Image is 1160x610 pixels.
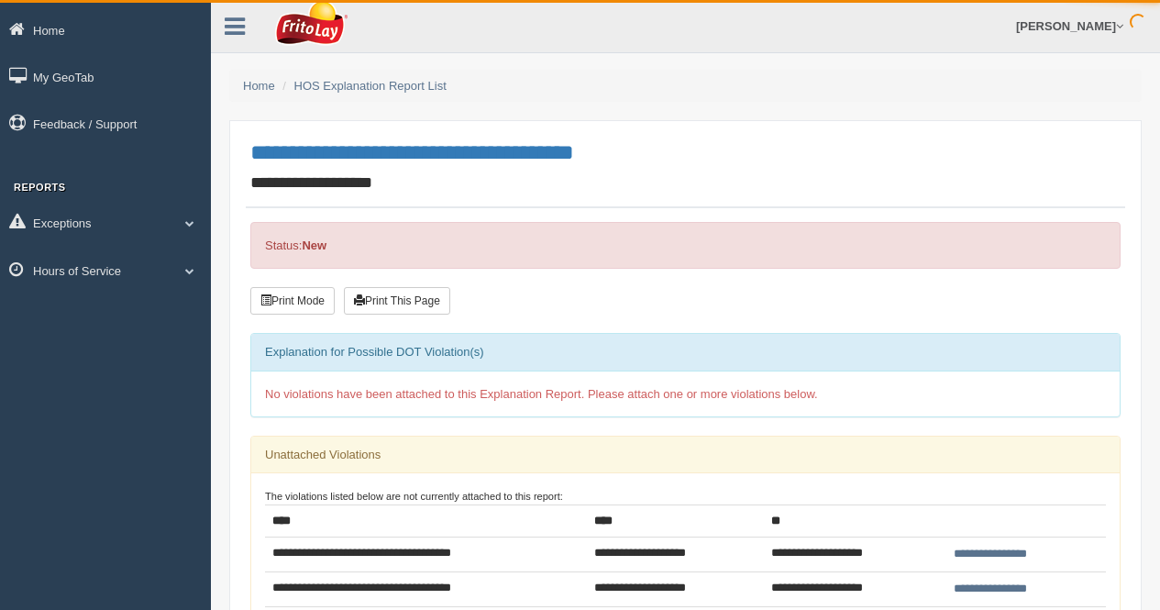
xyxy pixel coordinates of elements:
span: No violations have been attached to this Explanation Report. Please attach one or more violations... [265,387,818,401]
a: HOS Explanation Report List [294,79,447,93]
div: Explanation for Possible DOT Violation(s) [251,334,1120,371]
button: Print Mode [250,287,335,315]
button: Print This Page [344,287,450,315]
div: Status: [250,222,1121,269]
small: The violations listed below are not currently attached to this report: [265,491,563,502]
strong: New [302,238,326,252]
div: Unattached Violations [251,437,1120,473]
a: Home [243,79,275,93]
